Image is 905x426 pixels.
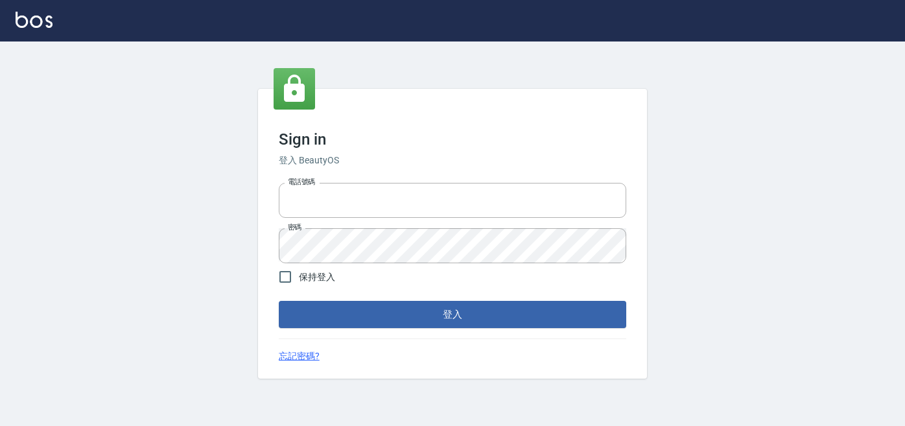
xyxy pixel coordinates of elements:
a: 忘記密碼? [279,349,320,363]
h3: Sign in [279,130,626,148]
h6: 登入 BeautyOS [279,154,626,167]
img: Logo [16,12,53,28]
label: 電話號碼 [288,177,315,187]
span: 保持登入 [299,270,335,284]
button: 登入 [279,301,626,328]
label: 密碼 [288,222,301,232]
